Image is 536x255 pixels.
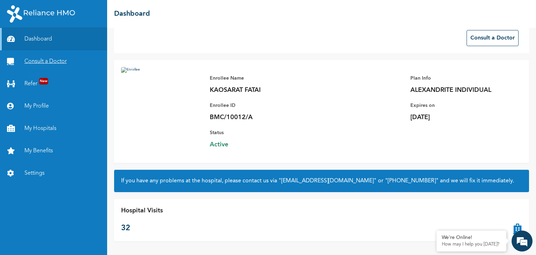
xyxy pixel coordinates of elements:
p: KAOSARAT FATAI [210,86,307,94]
textarea: Type your message and hit 'Enter' [3,193,133,217]
p: How may I help you today? [442,242,501,247]
img: d_794563401_company_1708531726252_794563401 [13,35,28,52]
p: Status [210,129,307,137]
p: Expires on [410,101,508,110]
span: Active [210,140,307,149]
p: Plan Info [410,74,508,82]
p: Hospital Visits [121,206,163,216]
a: "[EMAIL_ADDRESS][DOMAIN_NAME]" [278,178,377,184]
p: 32 [121,223,163,234]
h2: Dashboard [114,9,150,19]
img: Enrollee [121,67,202,151]
p: Enrollee ID [210,101,307,110]
p: [DATE] [410,113,508,122]
p: Enrollee Name [210,74,307,82]
div: FAQs [68,217,133,239]
div: Minimize live chat window [114,3,131,20]
div: Chat with us now [36,39,117,48]
div: We're Online! [442,235,501,241]
a: "[PHONE_NUMBER]" [385,178,439,184]
h2: If you have any problems at the hospital, please contact us via or and we will fix it immediately. [121,177,522,185]
button: Consult a Doctor [467,30,519,46]
span: We're online! [40,89,96,160]
img: RelianceHMO's Logo [7,5,75,23]
p: ALEXANDRITE INDIVIDUAL [410,86,508,94]
p: BMC/10012/A [210,113,307,122]
span: Conversation [3,229,68,234]
span: New [39,78,48,85]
